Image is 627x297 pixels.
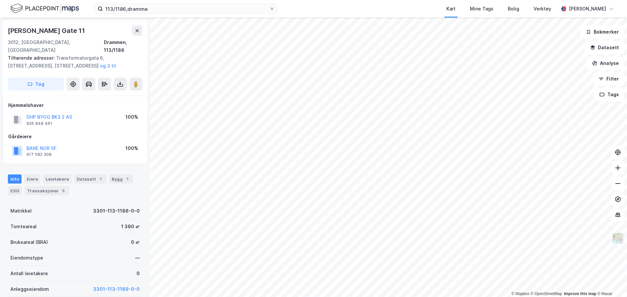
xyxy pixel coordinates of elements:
div: Eiere [24,174,40,184]
div: Antall leietakere [10,270,48,277]
div: Transaksjoner [24,186,69,195]
div: Leietakere [43,174,72,184]
div: [PERSON_NAME] Gate 11 [8,25,86,36]
div: ESG [8,186,22,195]
div: Gårdeiere [8,133,142,141]
input: Søk på adresse, matrikkel, gårdeiere, leietakere eller personer [103,4,269,14]
div: 926 848 461 [26,121,52,126]
div: Kart [446,5,456,13]
button: Tag [8,78,64,91]
div: 917 082 308 [26,152,52,157]
a: OpenStreetMap [531,291,562,296]
div: 1 390 ㎡ [121,223,140,230]
div: Info [8,174,22,184]
div: Transformatorgata 6, [STREET_ADDRESS], [STREET_ADDRESS] [8,54,137,70]
div: 0 ㎡ [131,238,140,246]
div: 0 [137,270,140,277]
div: Hjemmelshaver [8,101,142,109]
img: Z [612,232,624,245]
div: 100% [125,113,138,121]
div: [PERSON_NAME] [569,5,606,13]
div: Mine Tags [470,5,493,13]
img: logo.f888ab2527a4732fd821a326f86c7f29.svg [10,3,79,14]
div: 3301-113-1186-0-0 [93,207,140,215]
div: 100% [125,144,138,152]
div: Verktøy [534,5,551,13]
div: Drammen, 113/1186 [104,38,142,54]
div: Datasett [74,174,106,184]
div: Anleggseiendom [10,285,49,293]
iframe: Chat Widget [594,266,627,297]
div: 1 [97,176,104,182]
button: 3301-113-1189-0-0 [93,285,140,293]
div: Bygg [109,174,133,184]
div: 3012, [GEOGRAPHIC_DATA], [GEOGRAPHIC_DATA] [8,38,104,54]
button: Tags [594,88,624,101]
button: Filter [593,72,624,85]
div: 5 [60,187,67,194]
div: Eiendomstype [10,254,43,262]
div: Matrikkel [10,207,32,215]
a: Improve this map [564,291,596,296]
span: Tilhørende adresser: [8,55,56,61]
div: Bruksareal (BRA) [10,238,48,246]
button: Analyse [587,57,624,70]
div: Tomteareal [10,223,37,230]
div: — [135,254,140,262]
button: Bokmerker [580,25,624,38]
a: Mapbox [511,291,529,296]
div: 1 [124,176,131,182]
div: Bolig [508,5,519,13]
button: Datasett [585,41,624,54]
